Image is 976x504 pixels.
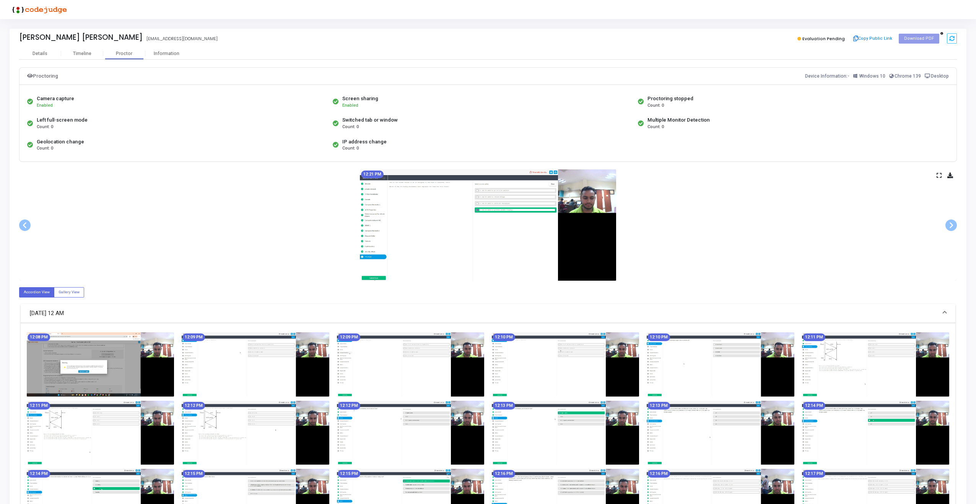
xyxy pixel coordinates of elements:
mat-chip: 12:14 PM [803,402,825,410]
img: screenshot-1756795300731.jpeg [27,401,174,465]
div: Device Information:- [805,72,949,81]
mat-chip: 12:17 PM [803,470,825,478]
mat-chip: 12:10 PM [493,333,515,341]
img: screenshot-1756795870739.jpeg [360,169,616,281]
span: Count: 0 [342,124,359,130]
mat-chip: 12:12 PM [338,402,360,410]
span: Count: 0 [342,145,359,152]
img: screenshot-1756795240710.jpeg [647,332,794,397]
div: Proctoring stopped [647,95,693,102]
mat-chip: 12:16 PM [493,470,515,478]
img: screenshot-1756795270731.jpeg [802,332,949,397]
div: [PERSON_NAME] [PERSON_NAME] [19,33,143,42]
img: logo [10,2,67,17]
span: Count: 0 [37,145,53,152]
div: Left full-screen mode [37,116,88,124]
mat-chip: 12:09 PM [338,333,360,341]
span: Count: 0 [37,124,53,130]
div: [EMAIL_ADDRESS][DOMAIN_NAME] [146,36,218,42]
label: Accordion View [19,287,54,298]
button: Download PDF [899,34,939,44]
img: screenshot-1756795150752.jpeg [182,332,329,397]
mat-chip: 12:15 PM [338,470,360,478]
button: Copy Public Link [851,33,895,44]
mat-chip: 12:09 PM [182,333,205,341]
span: Enabled [342,103,358,108]
mat-chip: 12:14 PM [28,470,50,478]
div: Proctoring [27,72,58,81]
img: screenshot-1756795420757.jpeg [647,401,794,465]
mat-chip: 12:15 PM [182,470,205,478]
span: Enabled [37,103,53,108]
img: screenshot-1756795210747.jpeg [492,332,639,397]
div: Camera capture [37,95,74,102]
mat-chip: 12:13 PM [647,402,670,410]
mat-chip: 12:16 PM [647,470,670,478]
span: Evaluation Pending [802,36,845,42]
span: Chrome 139 [895,73,921,79]
div: Proctor [103,51,145,57]
img: screenshot-1756795180753.jpeg [337,332,484,397]
mat-chip: 12:11 PM [803,333,825,341]
div: Multiple Monitor Detection [647,116,710,124]
div: Geolocation change [37,138,84,146]
span: Windows 10 [859,73,885,79]
div: Details [33,51,47,57]
img: screenshot-1756795330708.jpeg [182,401,329,465]
div: Information [145,51,187,57]
mat-chip: 12:21 PM [361,171,384,178]
label: Gallery View [54,287,84,298]
mat-panel-title: [DATE] 12 AM [30,309,937,318]
mat-chip: 12:08 PM [28,333,50,341]
div: Timeline [73,51,91,57]
div: Screen sharing [342,95,378,102]
div: Switched tab or window [342,116,398,124]
span: Count: 0 [647,124,664,130]
span: Count: 0 [647,102,664,109]
mat-expansion-panel-header: [DATE] 12 AM [21,304,955,323]
div: IP address change [342,138,387,146]
span: Desktop [931,73,949,79]
mat-chip: 12:13 PM [493,402,515,410]
img: screenshot-1756795450743.jpeg [802,401,949,465]
mat-chip: 12:11 PM [28,402,50,410]
img: screenshot-1756795360752.jpeg [337,401,484,465]
img: screenshot-1756795390742.jpeg [492,401,639,465]
img: screenshot-1756795121411.jpeg [27,332,174,397]
mat-chip: 12:10 PM [647,333,670,341]
mat-chip: 12:12 PM [182,402,205,410]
